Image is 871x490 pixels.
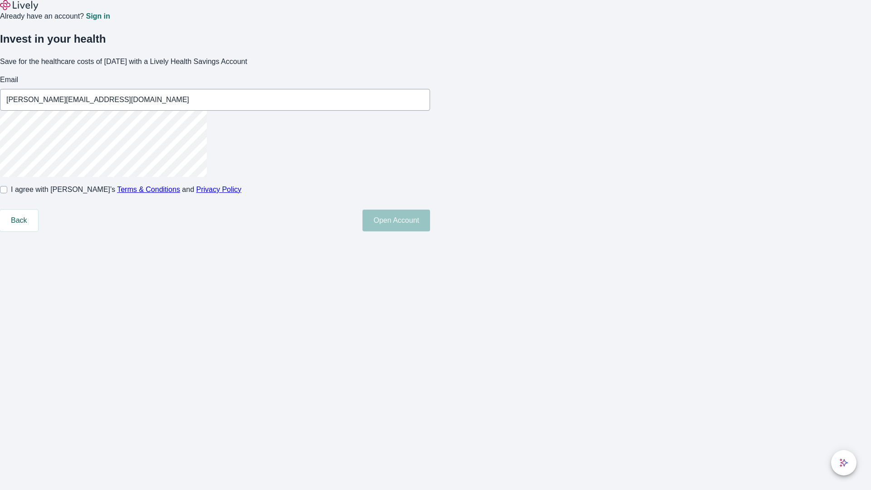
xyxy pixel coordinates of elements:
[839,458,848,467] svg: Lively AI Assistant
[11,184,241,195] span: I agree with [PERSON_NAME]’s and
[831,450,856,475] button: chat
[196,186,242,193] a: Privacy Policy
[86,13,110,20] a: Sign in
[117,186,180,193] a: Terms & Conditions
